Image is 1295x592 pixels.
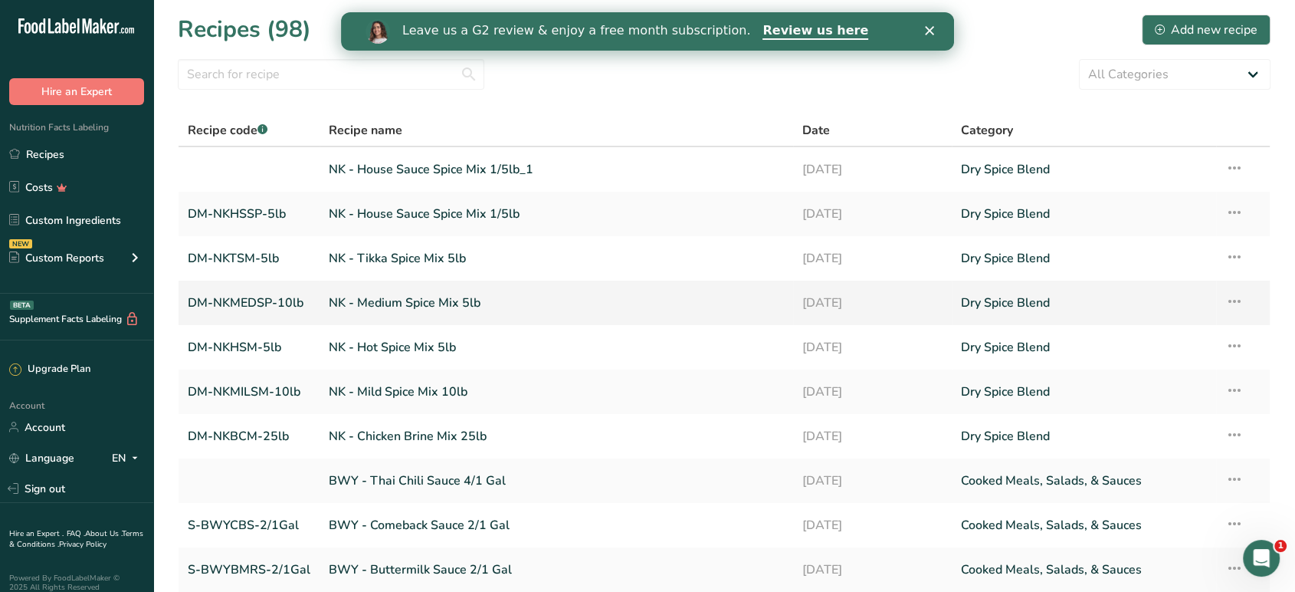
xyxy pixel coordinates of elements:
a: DM-NKMEDSP-10lb [188,287,310,319]
a: Cooked Meals, Salads, & Sauces [961,554,1207,586]
a: [DATE] [802,465,943,497]
a: NK - Chicken Brine Mix 25lb [329,420,784,452]
div: Custom Reports [9,250,104,266]
a: NK - House Sauce Spice Mix 1/5lb [329,198,784,230]
span: Category [961,121,1013,140]
button: Add new recipe [1142,15,1270,45]
a: DM-NKMILSM-10lb [188,376,310,408]
a: Dry Spice Blend [961,420,1207,452]
a: S-BWYCBS-2/1Gal [188,509,310,541]
a: Cooked Meals, Salads, & Sauces [961,465,1207,497]
span: Date [802,121,830,140]
div: Add new recipe [1155,21,1257,39]
a: DM-NKBCM-25lb [188,420,310,452]
a: Dry Spice Blend [961,287,1207,319]
div: NEW [9,239,32,248]
a: Dry Spice Blend [961,198,1207,230]
span: Recipe code [188,122,267,139]
a: [DATE] [802,153,943,186]
span: 1 [1274,540,1287,552]
a: Dry Spice Blend [961,331,1207,363]
div: Upgrade Plan [9,362,90,377]
input: Search for recipe [178,59,484,90]
a: [DATE] [802,509,943,541]
div: BETA [10,301,34,310]
a: Language [9,445,74,472]
a: Cooked Meals, Salads, & Sauces [961,509,1207,541]
a: [DATE] [802,376,943,408]
a: Privacy Policy [59,539,107,550]
a: [DATE] [802,198,943,230]
a: Dry Spice Blend [961,242,1207,275]
span: Recipe name [329,121,402,140]
a: NK - Tikka Spice Mix 5lb [329,242,784,275]
a: DM-NKTSM-5lb [188,242,310,275]
a: [DATE] [802,331,943,363]
a: [DATE] [802,554,943,586]
div: EN [112,449,144,467]
div: Powered By FoodLabelMaker © 2025 All Rights Reserved [9,574,144,592]
a: BWY - Thai Chili Sauce 4/1 Gal [329,465,784,497]
a: [DATE] [802,242,943,275]
a: NK - Hot Spice Mix 5lb [329,331,784,363]
a: S-BWYBMRS-2/1Gal [188,554,310,586]
a: Dry Spice Blend [961,376,1207,408]
iframe: Intercom live chat [1243,540,1280,577]
h1: Recipes (98) [178,12,311,47]
a: NK - Medium Spice Mix 5lb [329,287,784,319]
div: Close [584,14,599,23]
a: Hire an Expert . [9,528,64,539]
a: [DATE] [802,287,943,319]
a: [DATE] [802,420,943,452]
a: FAQ . [67,528,85,539]
a: About Us . [85,528,122,539]
a: NK - Mild Spice Mix 10lb [329,376,784,408]
a: Terms & Conditions . [9,528,143,550]
a: BWY - Comeback Sauce 2/1 Gal [329,509,784,541]
a: BWY - Buttermilk Sauce 2/1 Gal [329,554,784,586]
a: DM-NKHSSP-5lb [188,198,310,230]
a: Dry Spice Blend [961,153,1207,186]
button: Hire an Expert [9,78,144,105]
a: DM-NKHSM-5lb [188,331,310,363]
a: NK - House Sauce Spice Mix 1/5lb_1 [329,153,784,186]
iframe: Intercom live chat banner [341,12,954,51]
